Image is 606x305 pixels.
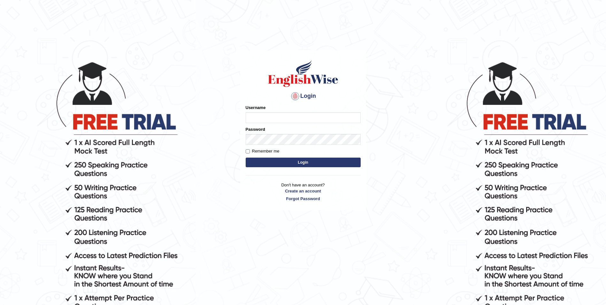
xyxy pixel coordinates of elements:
[246,188,361,194] a: Create an account
[246,158,361,167] button: Login
[246,126,265,132] label: Password
[246,196,361,202] a: Forgot Password
[267,59,340,88] img: Logo of English Wise sign in for intelligent practice with AI
[246,182,361,202] p: Don't have an account?
[246,148,280,154] label: Remember me
[246,105,266,111] label: Username
[246,149,250,153] input: Remember me
[246,91,361,101] h4: Login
